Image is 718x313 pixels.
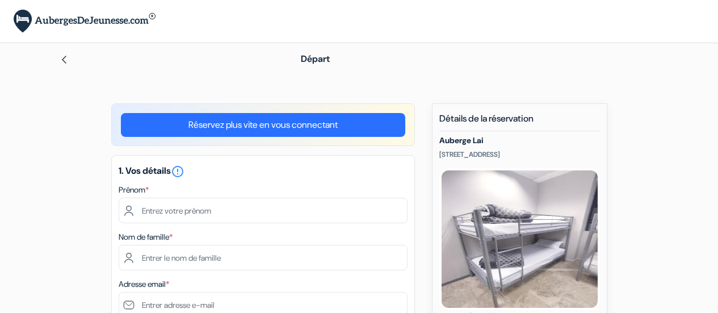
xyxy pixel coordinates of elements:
img: left_arrow.svg [60,55,69,64]
span: Départ [301,53,330,65]
p: [STREET_ADDRESS] [439,150,600,159]
label: Nom de famille [119,231,173,243]
h5: 1. Vos détails [119,165,408,178]
a: error_outline [171,165,184,177]
a: Réservez plus vite en vous connectant [121,113,405,137]
i: error_outline [171,165,184,178]
h5: Détails de la réservation [439,113,600,131]
label: Adresse email [119,278,169,290]
h5: Auberge Lai [439,136,600,145]
input: Entrer le nom de famille [119,245,408,270]
img: AubergesDeJeunesse.com [14,10,156,33]
label: Prénom [119,184,149,196]
input: Entrez votre prénom [119,198,408,223]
